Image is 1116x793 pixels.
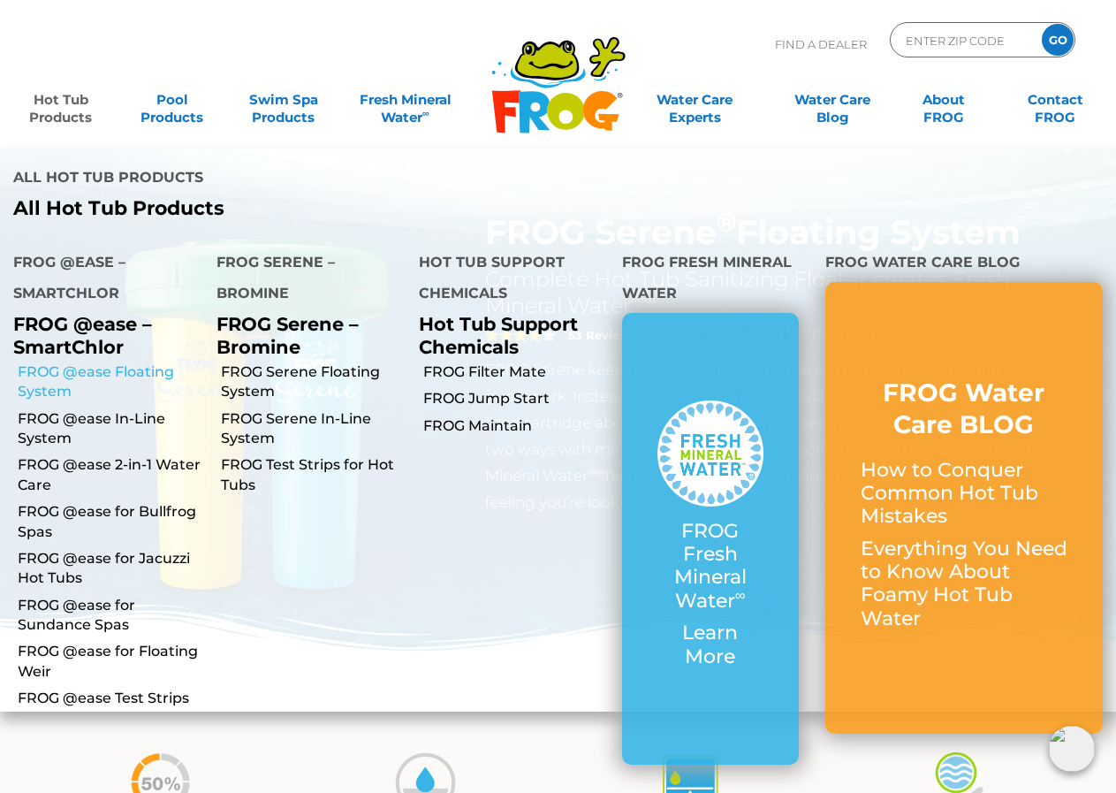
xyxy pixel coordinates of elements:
a: Water CareBlog [790,82,877,118]
a: FROG @ease for Jacuzzi Hot Tubs [18,549,203,589]
h4: FROG Serene – Bromine [216,247,393,313]
sup: ∞ [735,586,746,604]
a: Swim SpaProducts [240,82,327,118]
a: Water CareExperts [625,82,765,118]
h4: FROG Water Care Blog [825,247,1103,282]
input: Zip Code Form [904,27,1023,53]
h4: FROG Fresh Mineral Water [622,247,799,313]
a: FROG @ease Floating System [18,362,203,402]
a: FROG Water Care BLOG How to Conquer Common Hot Tub Mistakes Everything You Need to Know About Foa... [861,377,1067,640]
p: Hot Tub Support Chemicals [419,313,596,357]
input: GO [1042,24,1074,56]
a: PoolProducts [129,82,216,118]
p: Learn More [657,621,763,668]
sup: ∞ [422,107,429,119]
a: All Hot Tub Products [13,197,545,220]
h4: All Hot Tub Products [13,162,545,197]
a: FROG @ease for Floating Weir [18,642,203,682]
a: AboutFROG [900,82,987,118]
a: FROG Filter Mate [423,362,609,382]
a: FROG Fresh Mineral Water∞ Learn More [657,400,763,677]
a: FROG @ease for Sundance Spas [18,596,203,636]
p: FROG Fresh Mineral Water [657,520,763,614]
h4: Hot Tub Support Chemicals [419,247,596,313]
p: How to Conquer Common Hot Tub Mistakes [861,459,1067,529]
a: FROG @ease In-Line System [18,409,203,449]
a: FROG Test Strips for Hot Tubs [221,455,406,495]
a: FROG Jump Start [423,389,609,408]
a: FROG @ease 2-in-1 Water Care [18,455,203,495]
a: Fresh MineralWater∞ [351,82,459,118]
p: Everything You Need to Know About Foamy Hot Tub Water [861,538,1067,631]
a: FROG Serene Floating System [221,362,406,402]
p: FROG Serene – Bromine [216,313,393,357]
h4: FROG @ease – SmartChlor [13,247,190,313]
a: FROG @ease Test Strips [18,689,203,708]
p: FROG @ease – SmartChlor [13,313,190,357]
a: FROG @ease for Bullfrog Spas [18,502,203,542]
a: FROG Maintain [423,416,609,436]
img: openIcon [1049,726,1095,772]
h3: FROG Water Care BLOG [861,377,1067,441]
a: ContactFROG [1012,82,1098,118]
a: Hot TubProducts [18,82,104,118]
a: FROG Serene In-Line System [221,409,406,449]
p: Find A Dealer [775,22,867,66]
